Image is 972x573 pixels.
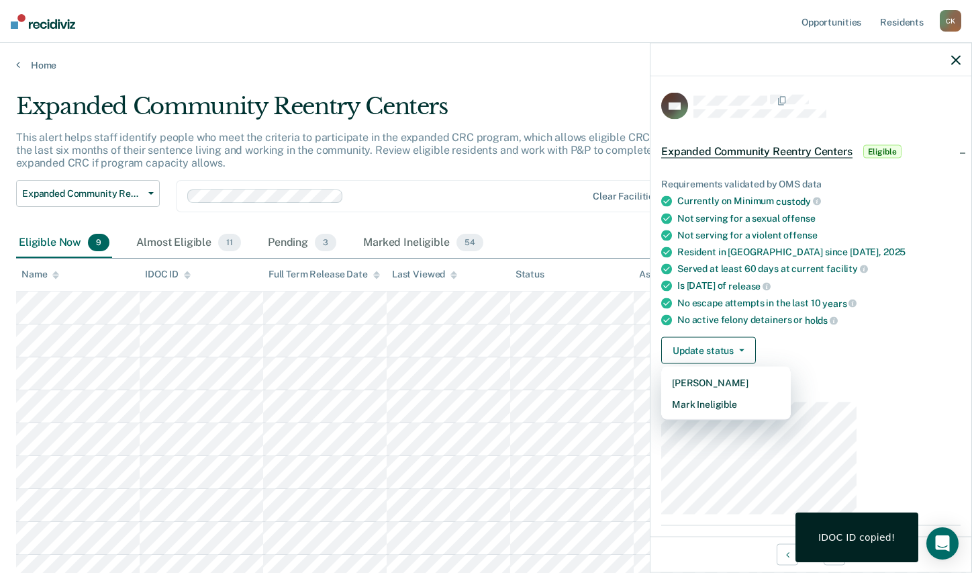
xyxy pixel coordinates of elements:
dt: Incarceration [661,386,961,397]
button: [PERSON_NAME] [661,372,791,394]
div: Served at least 60 days at current [677,263,961,275]
button: Previous Opportunity [777,543,798,565]
span: release [728,281,771,292]
div: 8 / 9 [650,536,971,572]
p: This alert helps staff identify people who meet the criteria to participate in the expanded CRC p... [16,131,743,169]
span: Eligible [863,145,902,159]
button: Update status [661,337,756,364]
div: Pending [265,228,339,258]
div: Requirements validated by OMS data [661,179,961,190]
div: Name [21,269,59,280]
div: IDOC ID copied! [818,531,895,543]
div: Expanded Community Reentry Centers [16,93,745,131]
div: Almost Eligible [134,228,244,258]
img: Recidiviz [11,14,75,29]
span: 3 [315,234,336,251]
span: facility [826,263,868,274]
div: Resident in [GEOGRAPHIC_DATA] since [DATE], [677,246,961,257]
div: IDOC ID [145,269,191,280]
div: Last Viewed [392,269,457,280]
div: Open Intercom Messenger [926,527,959,560]
div: No active felony detainers or [677,314,961,326]
div: C K [940,10,961,32]
div: Expanded Community Reentry CentersEligible [650,130,971,173]
div: Eligible Now [16,228,112,258]
div: Clear facilities [593,191,659,202]
span: Expanded Community Reentry Centers [661,145,853,159]
div: Is [DATE] of [677,280,961,292]
span: holds [805,315,838,326]
span: offense [783,229,817,240]
div: Currently on Minimum [677,195,961,208]
span: 54 [456,234,483,251]
span: custody [776,195,821,206]
span: Expanded Community Reentry Centers [22,188,143,200]
div: Assigned to [639,269,702,280]
div: Marked Ineligible [360,228,485,258]
span: offense [782,212,816,223]
div: Full Term Release Date [269,269,380,280]
span: 11 [218,234,241,251]
span: 2025 [883,246,906,257]
div: Not serving for a sexual [677,212,961,224]
span: 9 [88,234,109,251]
div: No escape attempts in the last 10 [677,297,961,309]
a: Home [16,59,956,71]
button: Mark Ineligible [661,394,791,415]
span: years [822,298,857,308]
div: Not serving for a violent [677,229,961,240]
div: Status [516,269,544,280]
